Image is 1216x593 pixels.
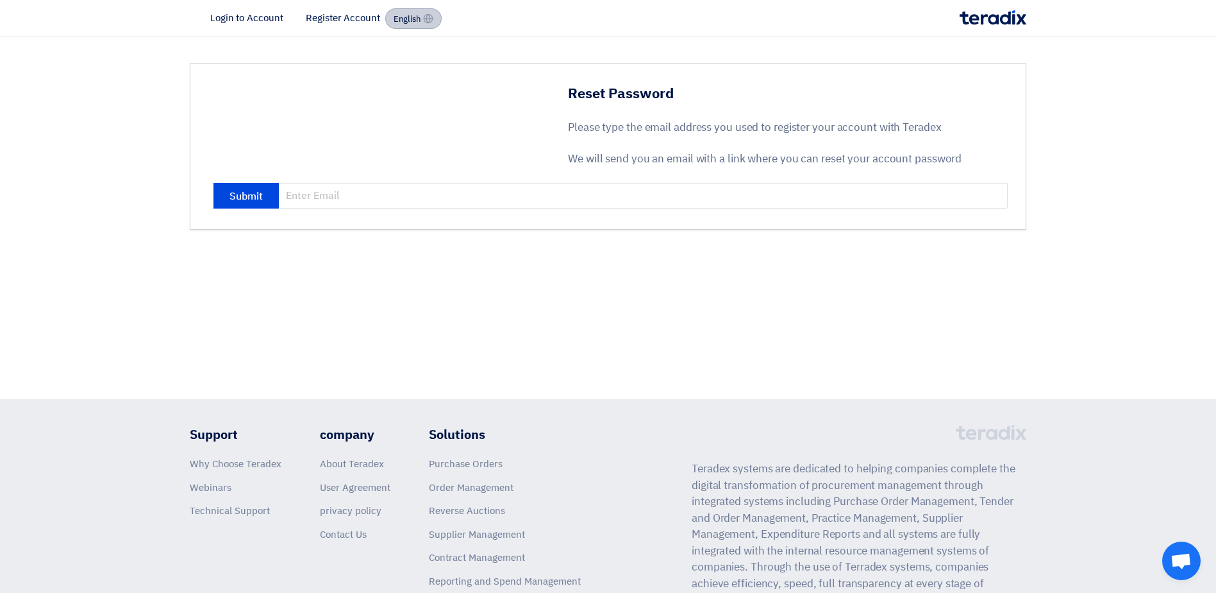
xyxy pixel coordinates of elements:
[320,457,384,471] a: About Teradex
[385,8,442,29] button: English
[279,183,1008,209] input: Enter Email
[320,425,390,444] li: company
[429,551,525,565] a: Contract Management
[1162,542,1201,580] div: Open chat
[320,504,381,518] a: privacy policy
[190,481,231,495] a: Webinars
[429,574,581,589] a: Reporting and Spend Management
[306,11,379,25] li: Register Account
[210,11,283,25] li: Login to Account
[568,151,1008,168] p: We will send you an email with a link where you can reset your account password
[320,481,390,495] a: User Agreement
[429,481,513,495] a: Order Management
[429,457,503,471] a: Purchase Orders
[213,183,279,209] button: Submit
[429,504,505,518] a: Reverse Auctions
[429,425,581,444] li: Solutions
[568,119,1008,136] p: Please type the email address you used to register your account with Teradex
[394,15,421,24] span: English
[429,528,525,542] a: Supplier Management
[568,84,1008,104] h3: Reset Password
[190,504,270,518] a: Technical Support
[190,457,281,471] a: Why Choose Teradex
[320,528,367,542] a: Contact Us
[960,10,1026,25] img: Teradix logo
[190,425,281,444] li: Support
